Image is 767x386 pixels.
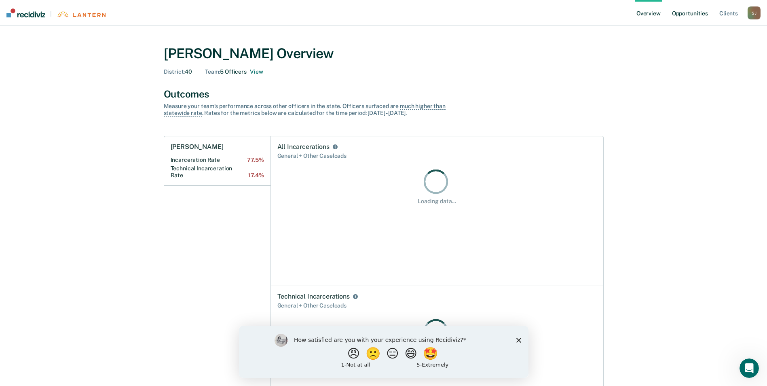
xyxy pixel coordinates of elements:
h2: Incarceration Rate [171,157,264,163]
img: Recidiviz [6,8,45,17]
h2: Technical Incarceration Rate [171,165,264,179]
img: Lantern [57,11,106,17]
iframe: Intercom live chat [740,358,759,378]
div: All Incarcerations [277,143,330,151]
span: much higher than statewide rate [164,103,446,117]
span: 17.4% [248,172,264,179]
button: SJ [748,6,761,19]
button: Technical Incarcerations [351,293,359,301]
div: Loading data... [418,198,456,205]
span: District : [164,68,185,75]
div: Measure your team’s performance across other officer s in the state. Officer s surfaced are . Rat... [164,103,447,117]
span: | [45,11,57,17]
div: 40 [164,68,192,75]
span: 77.5% [247,157,264,163]
h1: [PERSON_NAME] [171,143,224,151]
button: All Incarcerations [331,143,339,151]
iframe: Survey by Kim from Recidiviz [239,326,528,378]
div: Technical Incarcerations [277,293,350,301]
div: 5 Officers [205,68,263,75]
a: [PERSON_NAME]Incarceration Rate77.5%Technical Incarceration Rate17.4% [164,136,270,186]
div: General + Other Caseloads [277,301,597,311]
div: General + Other Caseloads [277,151,597,161]
div: Loading data... [364,125,403,132]
div: S J [748,6,761,19]
div: [PERSON_NAME] Overview [164,45,604,62]
span: Team : [205,68,220,75]
button: 5 officers on Sonia Jones's Team [250,68,263,75]
a: | [6,8,106,17]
